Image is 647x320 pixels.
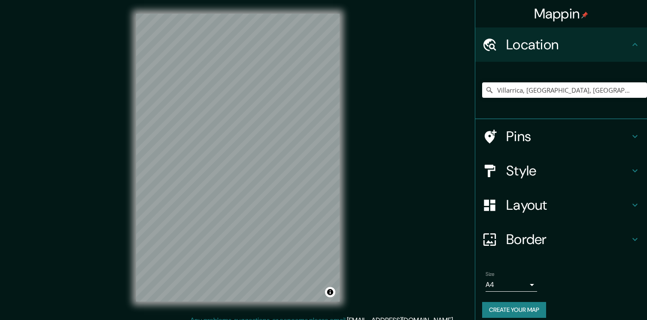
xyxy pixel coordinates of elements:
div: Layout [475,188,647,222]
h4: Location [506,36,630,53]
h4: Style [506,162,630,179]
div: Pins [475,119,647,154]
canvas: Map [136,14,340,302]
input: Pick your city or area [482,82,647,98]
h4: Border [506,231,630,248]
img: pin-icon.png [581,12,588,18]
div: Border [475,222,647,257]
h4: Mappin [534,5,589,22]
h4: Pins [506,128,630,145]
button: Toggle attribution [325,287,335,297]
h4: Layout [506,196,630,214]
button: Create your map [482,302,546,318]
div: Style [475,154,647,188]
label: Size [486,271,495,278]
div: Location [475,27,647,62]
div: A4 [486,278,537,292]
